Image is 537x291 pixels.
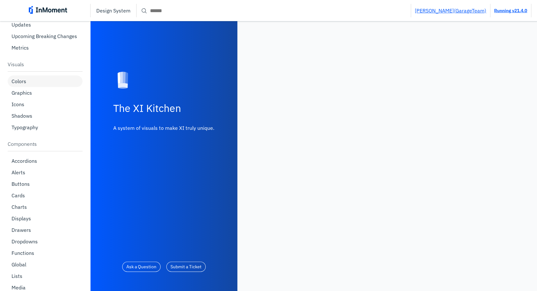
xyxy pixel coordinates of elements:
[113,71,132,90] img: kitchen
[12,250,34,256] p: Functions
[12,101,24,107] p: Icons
[166,262,206,272] button: Submit a Ticket
[8,141,83,147] p: Components
[12,227,31,233] p: Drawers
[12,158,37,164] p: Accordions
[140,7,148,14] span: search icon
[12,284,26,291] p: Media
[12,181,30,187] p: Buttons
[96,7,130,14] p: Design System
[12,215,31,222] p: Displays
[29,6,67,14] img: inmoment_main_full_color
[8,61,83,67] p: Visuals
[494,8,527,13] a: Running v21.4.0
[12,261,26,268] p: Global
[113,125,214,131] p: A system of visuals to make XI truly unique.
[12,192,25,199] p: Cards
[12,90,32,96] p: Graphics
[12,204,27,210] p: Charts
[113,102,214,115] h2: The XI Kitchen
[122,262,161,272] button: Ask a Question
[137,5,411,16] input: Search
[12,124,38,130] p: Typography
[126,264,156,270] pre: Ask a Question
[12,273,22,279] p: Lists
[415,7,486,14] a: [PERSON_NAME](GarageTeam)
[170,264,201,270] pre: Submit a Ticket
[12,169,25,176] p: Alerts
[12,78,26,84] p: Colors
[12,238,38,245] p: Dropdowns
[12,113,32,119] p: Shadows
[12,44,29,51] p: Metrics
